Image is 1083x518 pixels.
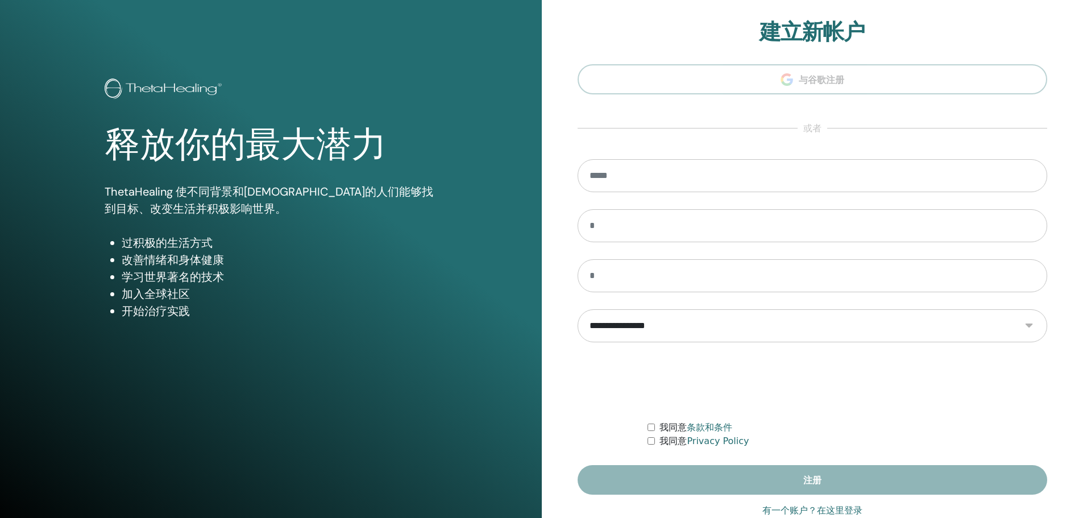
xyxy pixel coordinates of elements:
li: 学习世界著名的技术 [122,268,437,285]
li: 开始治疗实践 [122,302,437,320]
p: ThetaHealing 使不同背景和[DEMOGRAPHIC_DATA]的人们能够找到目标、改变生活并积极影响世界。 [105,183,437,217]
a: Privacy Policy [687,436,749,446]
a: 有一个账户？在这里登录 [762,504,862,517]
span: 或者 [798,122,827,135]
label: 我同意 [659,434,749,448]
li: 改善情绪和身体健康 [122,251,437,268]
li: 加入全球社区 [122,285,437,302]
label: 我同意 [659,421,732,434]
h1: 释放你的最大潜力 [105,124,437,166]
iframe: reCAPTCHA [726,359,899,404]
a: 条款和条件 [687,422,732,433]
li: 过积极的生活方式 [122,234,437,251]
h2: 建立新帐户 [578,19,1048,45]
